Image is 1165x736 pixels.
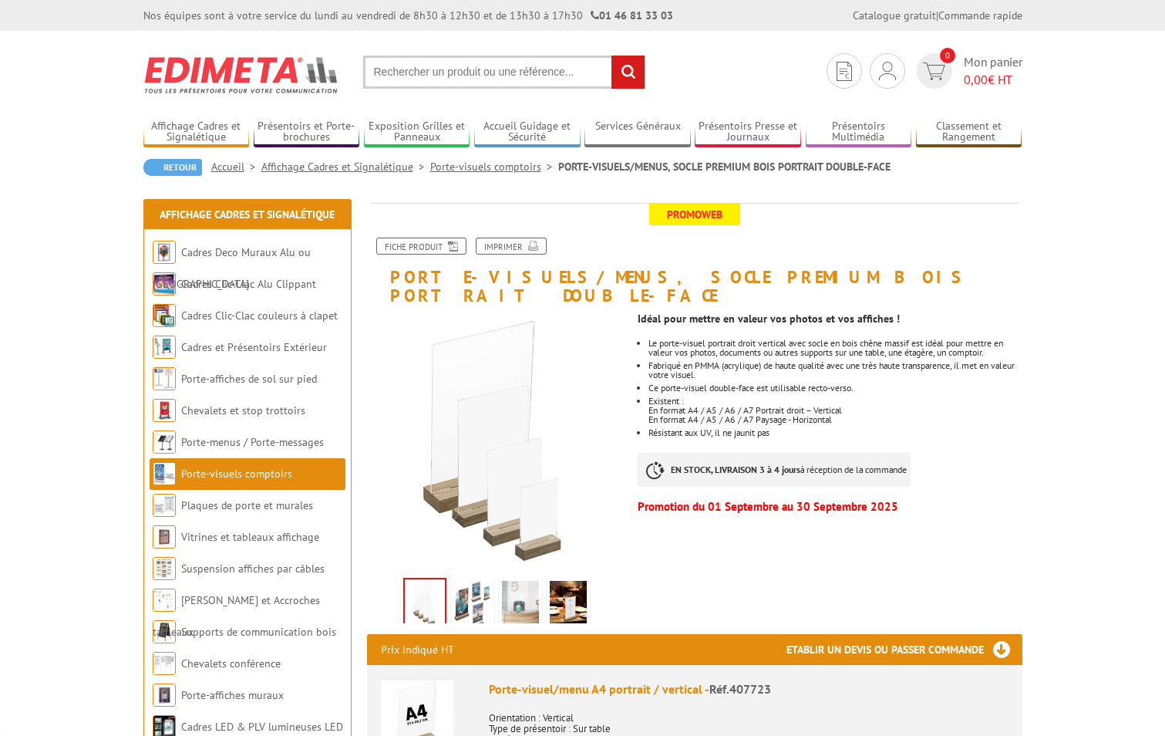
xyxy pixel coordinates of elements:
[853,8,1022,23] div: |
[153,241,176,264] img: Cadres Deco Muraux Alu ou Bois
[649,204,740,225] span: Promoweb
[671,464,800,475] strong: EN STOCK, LIVRAISON 3 à 4 jours
[964,72,988,87] span: 0,00
[181,372,317,386] a: Porte-affiches de sol sur pied
[153,652,176,675] img: Chevalets conférence
[648,339,1022,357] li: Le porte-visuel portrait droit vertical avec socle en bois chêne massif est idéal pour mettre en ...
[143,8,673,23] div: Nos équipes sont à votre service du lundi au vendredi de 8h30 à 12h30 et de 13h30 à 17h30
[181,340,327,354] a: Cadres et Présentoirs Extérieur
[940,48,955,63] span: 0
[181,688,284,702] a: Porte-affiches muraux
[502,581,539,629] img: porte_visuel_a7_portrait_vertical_407717_situation.jpg
[160,208,335,221] a: Affichage Cadres et Signalétique
[211,160,261,174] a: Accueil
[550,581,587,629] img: porte_visuel_a6_portrait_vertical_407719_situation.jpg
[376,238,466,255] a: Fiche produit
[806,120,912,145] a: Présentoirs Multimédia
[916,120,1022,145] a: Classement et Rangement
[254,120,360,145] a: Présentoirs et Porte-brochures
[879,62,896,80] img: devis rapide
[638,312,900,326] strong: Idéal pour mettre en valeur vos photos et vos affiches !
[558,159,891,174] li: PORTE-VISUELS/MENUS, SOCLE PREMIUM BOIS PORTRAIT DOUBLE-FACE
[913,53,1022,89] a: devis rapide 0 Mon panier 0,00€ HT
[648,383,1022,393] li: Ce porte-visuel double-face est utilisable recto-verso.
[923,62,945,80] img: devis rapide
[181,657,281,670] a: Chevalets conférence
[381,634,454,665] p: Prix indiqué HT
[364,120,470,145] a: Exposition Grilles et Panneaux
[786,634,1022,665] h3: Etablir un devis ou passer commande
[964,71,1022,89] span: € HT
[363,56,645,89] input: Rechercher un produit ou une référence...
[648,361,1022,380] li: Fabriqué en PMMA (acrylique) de haute qualité avec une très haute transparence, il met en valeur ...
[474,120,581,145] a: Accueil Guidage et Sécurité
[153,336,176,359] img: Cadres et Présentoirs Extérieur
[837,62,852,81] img: devis rapide
[405,579,445,627] img: supports_porte_visuel_bois_portrait_vertical_407723_vide.jpg
[153,304,176,327] img: Cadres Clic-Clac couleurs à clapet
[181,467,292,481] a: Porte-visuels comptoirs
[853,8,936,22] a: Catalogue gratuit
[153,430,176,454] img: Porte-menus / Porte-messages
[153,589,176,612] img: Cimaises et Accroches tableaux
[153,557,176,580] img: Suspension affiches par câbles
[181,625,336,639] a: Supports de communication bois
[153,399,176,422] img: Chevalets et stop trottoirs
[261,160,430,174] a: Affichage Cadres et Signalétique
[153,494,176,517] img: Plaques de porte et murales
[143,120,250,145] a: Affichage Cadres et Signalétique
[964,53,1022,89] span: Mon panier
[153,245,311,291] a: Cadres Deco Muraux Alu ou [GEOGRAPHIC_DATA]
[181,530,319,544] a: Vitrines et tableaux affichage
[367,312,627,572] img: supports_porte_visuel_bois_portrait_vertical_407723_vide.jpg
[476,238,547,255] a: Imprimer
[638,453,911,487] p: à réception de la commande
[591,8,673,22] strong: 01 46 81 33 03
[153,525,176,549] img: Vitrines et tableaux affichage
[153,593,320,639] a: [PERSON_NAME] et Accroches tableaux
[143,159,202,176] a: Retour
[489,680,1008,698] div: Porte-visuel/menu A4 portrait / vertical -
[454,581,491,629] img: porte_visuel_portrait_vertical_407723_21_19_17.jpg
[181,562,325,576] a: Suspension affiches par câbles
[181,720,343,734] a: Cadres LED & PLV lumineuses LED
[181,309,338,322] a: Cadres Clic-Clac couleurs à clapet
[648,397,1022,406] p: Existent :
[695,120,801,145] a: Présentoirs Presse et Journaux
[153,462,176,485] img: Porte-visuels comptoirs
[584,120,691,145] a: Services Généraux
[143,46,340,103] img: Edimeta
[938,8,1022,22] a: Commande rapide
[709,681,771,697] span: Réf.407723
[638,502,1022,511] p: Promotion du 01 Septembre au 30 Septembre 2025
[181,277,316,291] a: Cadres Clic-Clac Alu Clippant
[430,160,558,174] a: Porte-visuels comptoirs
[181,435,324,449] a: Porte-menus / Porte-messages
[611,56,645,89] input: rechercher
[153,684,176,707] img: Porte-affiches muraux
[648,406,1022,424] p: En format A4 / A5 / A6 / A7 Portrait droit – Vertical En format A4 / A5 / A6 / A7 Paysage - Horiz...
[648,428,1022,437] div: Résistant aux UV, il ne jaunit pas
[181,498,313,512] a: Plaques de porte et murales
[181,403,305,417] a: Chevalets et stop trottoirs
[153,367,176,390] img: Porte-affiches de sol sur pied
